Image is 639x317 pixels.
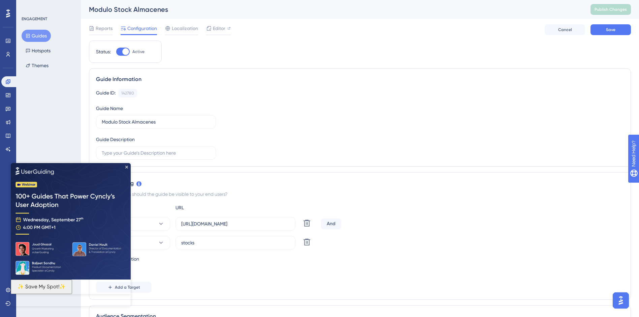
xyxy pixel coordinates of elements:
[16,2,42,10] span: Need Help?
[611,290,631,311] iframe: UserGuiding AI Assistant Launcher
[181,239,290,246] input: yourwebsite.com/path
[89,5,574,14] div: Modulo Stock Almacenes
[115,3,117,5] div: Close Preview
[213,24,225,32] span: Editor
[545,24,585,35] button: Cancel
[22,45,55,57] button: Hotspots
[558,27,572,32] span: Cancel
[127,24,157,32] span: Configuration
[96,75,624,83] div: Guide Information
[102,149,210,157] input: Type your Guide’s Description here
[96,236,170,249] button: ends with
[96,179,624,187] div: Page Targeting
[595,7,627,12] span: Publish Changes
[102,118,210,126] input: Type your Guide’s Name here
[22,59,53,72] button: Themes
[121,90,134,96] div: 142780
[96,217,170,231] button: starts with
[96,89,116,98] div: Guide ID:
[22,30,51,42] button: Guides
[96,104,123,112] div: Guide Name
[22,16,47,22] div: ENGAGEMENT
[96,24,113,32] span: Reports
[96,135,135,143] div: Guide Description
[175,204,250,212] div: URL
[590,24,631,35] button: Save
[181,220,290,228] input: yourwebsite.com/path
[132,49,145,54] span: Active
[96,190,624,198] div: On which pages should the guide be visible to your end users?
[96,255,624,263] div: Targeting Condition
[606,27,615,32] span: Save
[96,204,170,212] div: Choose A Rule
[172,24,198,32] span: Localization
[96,48,111,56] div: Status:
[590,4,631,15] button: Publish Changes
[321,218,341,229] div: And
